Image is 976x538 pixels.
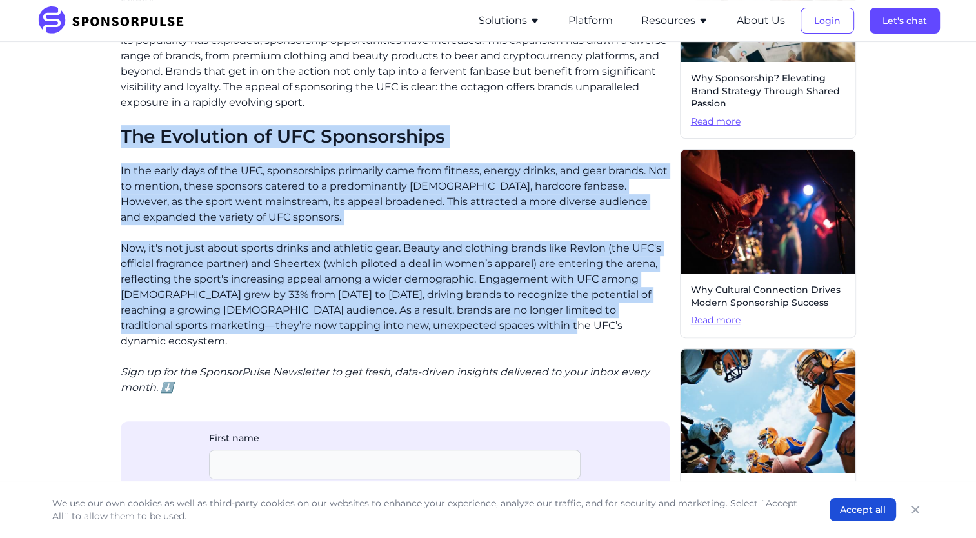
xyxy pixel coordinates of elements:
p: From niche combat sport to global entertainment juggernaut—UFC has experienced a meteoric rise. A... [121,17,670,110]
span: Why Sponsorship? Elevating Brand Strategy Through Shared Passion [691,72,845,110]
a: Why Cultural Connection Drives Modern Sponsorship SuccessRead more [680,149,856,338]
label: First name [209,432,581,444]
button: Let's chat [870,8,940,34]
h2: The Evolution of UFC Sponsorships [121,126,670,148]
span: Read more [691,115,845,128]
img: SponsorPulse [37,6,194,35]
i: Sign up for the SponsorPulse Newsletter to get fresh, data-driven insights delivered to your inbo... [121,366,650,394]
a: Platform [568,15,613,26]
p: We use our own cookies as well as third-party cookies on our websites to enhance your experience,... [52,497,804,523]
span: Read more [691,314,845,327]
button: Resources [641,13,708,28]
button: Login [801,8,854,34]
img: Getty Images courtesy of Unsplash [681,349,855,473]
button: About Us [737,13,785,28]
button: Solutions [479,13,540,28]
a: About Us [737,15,785,26]
button: Accept all [830,498,896,521]
a: Login [801,15,854,26]
button: Close [906,501,924,519]
p: In the early days of the UFC, sponsorships primarily came from fitness, energy drinks, and gear b... [121,163,670,225]
p: Now, it's not just about sports drinks and athletic gear. Beauty and clothing brands like Revlon ... [121,241,670,349]
iframe: Chat Widget [911,476,976,538]
img: Neza Dolmo courtesy of Unsplash [681,150,855,274]
button: Platform [568,13,613,28]
a: Let's chat [870,15,940,26]
span: Why Cultural Connection Drives Modern Sponsorship Success [691,284,845,309]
